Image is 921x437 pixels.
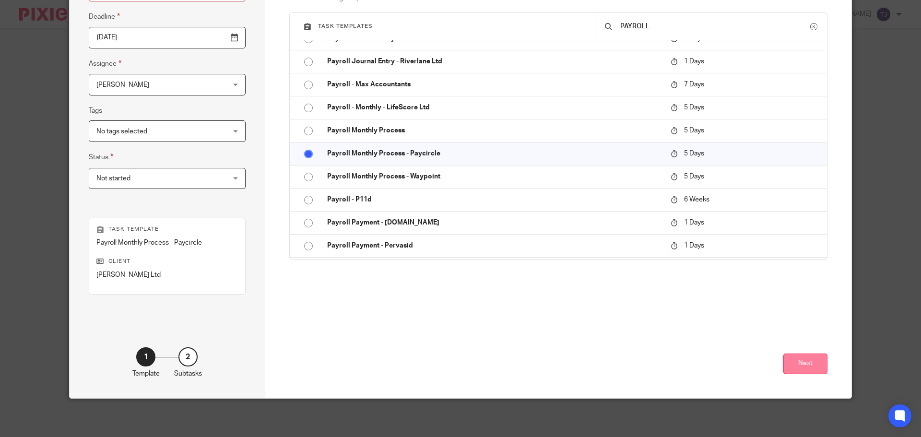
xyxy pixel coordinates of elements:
label: Assignee [89,58,121,69]
div: 2 [178,347,198,366]
input: Search... [619,21,810,32]
p: Subtasks [174,369,202,378]
span: 1 Days [684,242,704,249]
p: Client [96,258,238,265]
p: Payroll - Max Accountants [327,80,661,89]
span: 1 Days [684,219,704,226]
label: Status [89,152,113,163]
input: Pick a date [89,27,246,48]
p: Payroll Monthly Process - Waypoint [327,172,661,181]
span: 1 Days [684,58,704,65]
p: Payroll Monthly Process - Paycircle [96,238,238,248]
p: Payroll - P11d [327,195,661,204]
label: Tags [89,106,102,116]
span: Not started [96,175,130,182]
span: 5 Days [684,104,704,111]
span: 7 Days [684,81,704,88]
p: Payroll Monthly Process [327,126,661,135]
label: Deadline [89,11,120,22]
span: [PERSON_NAME] [96,82,149,88]
p: Payroll Payment - Pervasid [327,241,661,250]
span: Task templates [318,24,373,29]
p: Template [132,369,160,378]
button: Next [783,354,827,374]
p: Payroll - Monthly - LifeScore Ltd [327,103,661,112]
span: 5 Days [684,150,704,157]
p: [PERSON_NAME] Ltd [96,270,238,280]
span: 6 Weeks [684,196,709,203]
span: No tags selected [96,128,147,135]
p: Payroll Monthly Process - Paycircle [327,149,661,158]
p: Payroll Journal Entry - Riverlane Ltd [327,57,661,66]
span: 5 Days [684,173,704,180]
div: 1 [136,347,155,366]
p: Task template [96,225,238,233]
p: Payroll Payment - [DOMAIN_NAME] [327,218,661,227]
span: 5 Days [684,127,704,134]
